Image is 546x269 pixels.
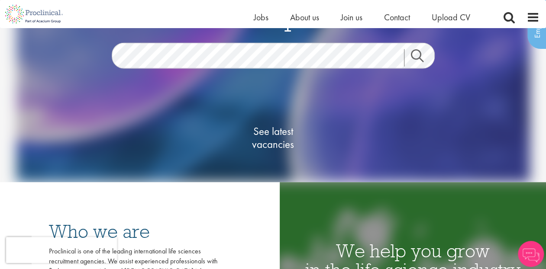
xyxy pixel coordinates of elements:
iframe: reCAPTCHA [6,237,117,263]
img: Chatbot [518,241,544,267]
a: About us [290,12,319,23]
a: Contact [384,12,410,23]
a: Join us [341,12,362,23]
span: See latest vacancies [230,125,317,151]
a: Upload CV [432,12,470,23]
a: Jobs [254,12,268,23]
h3: Who we are [49,222,218,241]
a: Job search submit button [404,49,441,67]
a: See latestvacancies [230,90,317,186]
